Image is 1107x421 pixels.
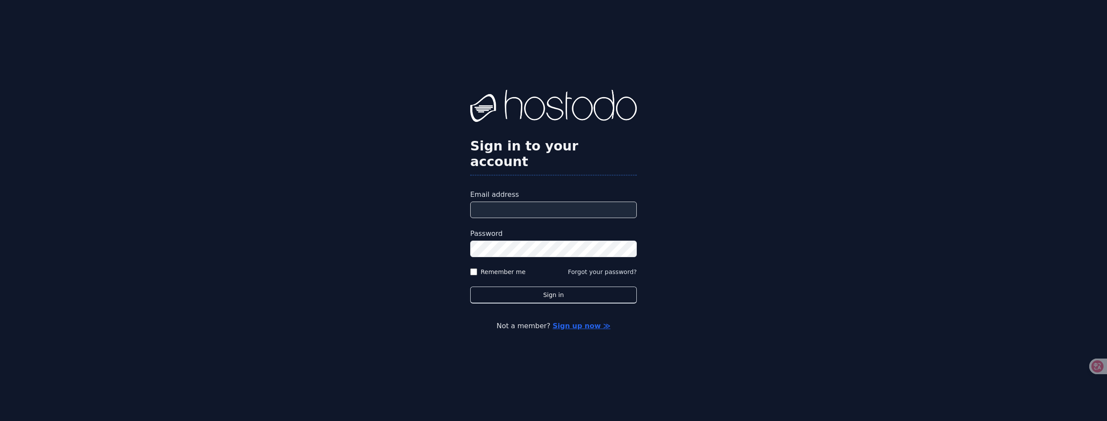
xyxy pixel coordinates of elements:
a: Sign up now ≫ [553,322,610,330]
label: Remember me [481,268,526,276]
button: Sign in [470,287,637,304]
p: Not a member? [42,321,1065,331]
img: Hostodo [470,90,637,124]
label: Email address [470,189,637,200]
label: Password [470,228,637,239]
button: Forgot your password? [568,268,637,276]
h2: Sign in to your account [470,138,637,170]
